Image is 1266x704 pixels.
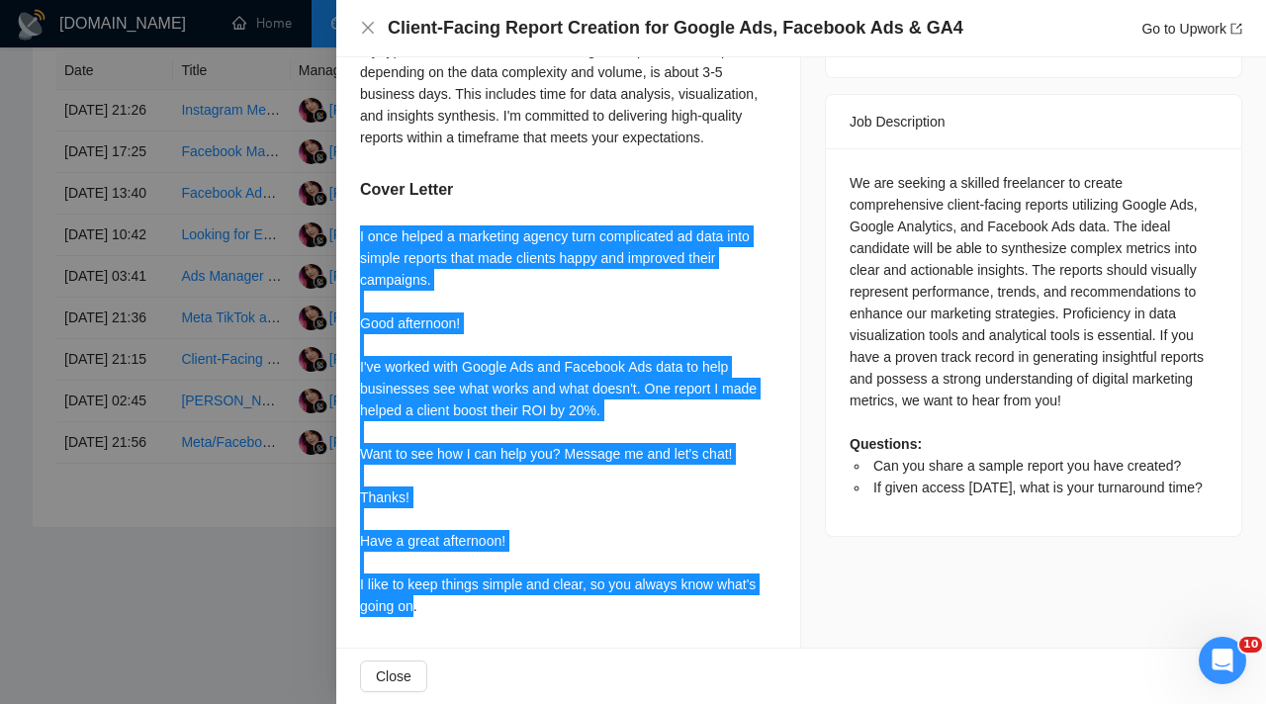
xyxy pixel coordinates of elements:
div: I once helped a marketing agency turn complicated ad data into simple reports that made clients h... [360,225,776,617]
span: Close [376,665,411,687]
div: My typical turnaround time for creating a comprehensive report, depending on the data complexity ... [360,40,776,148]
strong: Questions: [850,436,922,452]
a: Go to Upworkexport [1141,21,1242,37]
span: export [1230,23,1242,35]
span: Can you share a sample report you have created? [873,458,1181,474]
span: close [360,20,376,36]
h5: Cover Letter [360,178,453,202]
iframe: Intercom live chat [1199,637,1246,684]
h4: Client-Facing Report Creation for Google Ads, Facebook Ads & GA4 [388,16,963,41]
div: Job Description [850,95,1218,148]
button: Close [360,20,376,37]
span: If given access [DATE], what is your turnaround time? [873,480,1203,495]
div: We are seeking a skilled freelancer to create comprehensive client-facing reports utilizing Googl... [850,172,1218,498]
span: 10 [1239,637,1262,653]
button: Close [360,660,427,692]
